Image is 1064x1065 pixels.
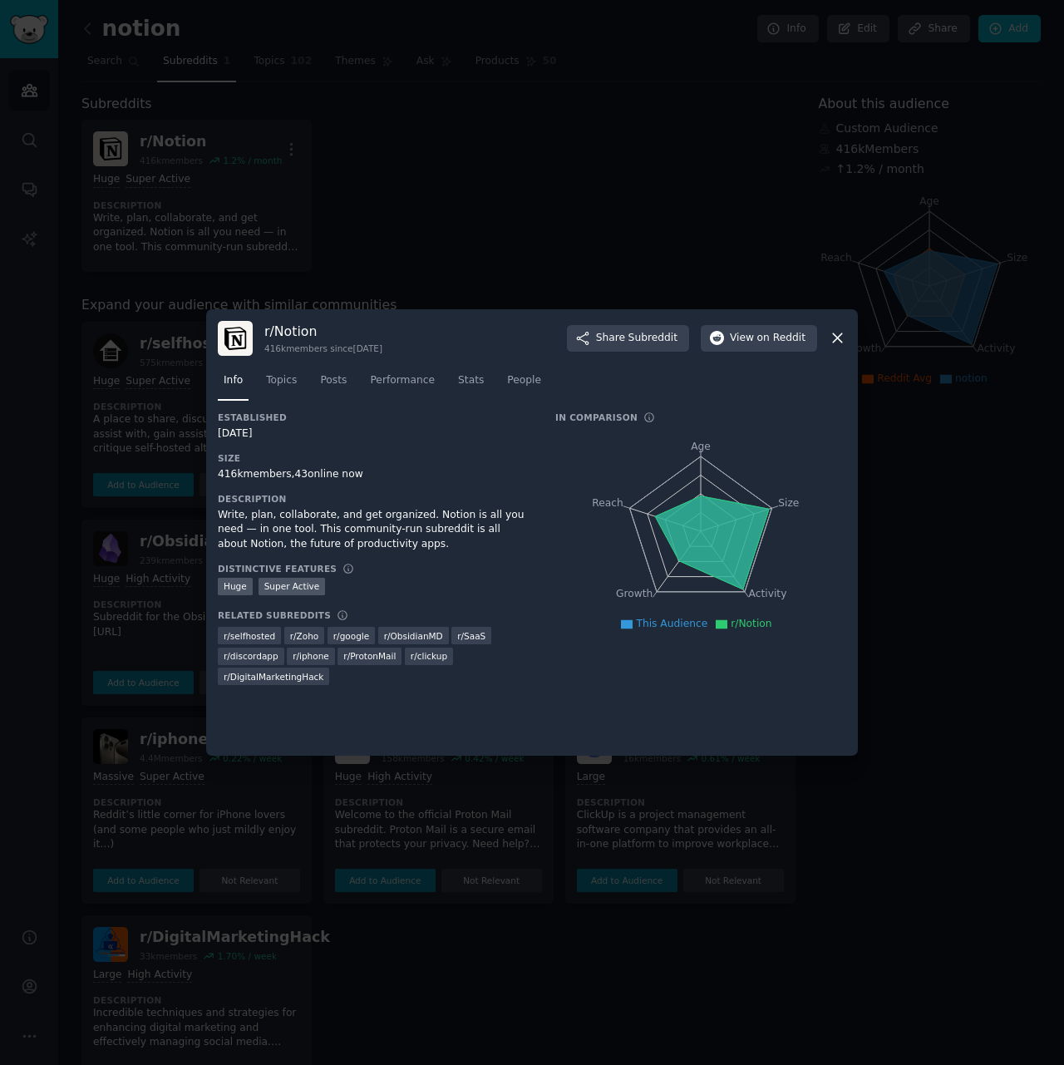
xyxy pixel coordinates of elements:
tspan: Size [778,496,799,508]
span: r/Notion [731,618,771,629]
a: Stats [452,367,490,402]
div: [DATE] [218,426,532,441]
a: Posts [314,367,352,402]
span: r/ Zoho [290,630,319,642]
h3: Related Subreddits [218,609,331,621]
tspan: Activity [749,588,787,599]
span: r/ DigitalMarketingHack [224,671,323,683]
span: Stats [458,373,484,388]
tspan: Age [691,441,711,452]
div: Write, plan, collaborate, and get organized. Notion is all you need — in one tool. This community... [218,508,532,552]
span: Info [224,373,243,388]
img: Notion [218,321,253,356]
a: Topics [260,367,303,402]
span: r/ selfhosted [224,630,275,642]
a: Info [218,367,249,402]
span: on Reddit [757,331,805,346]
span: r/ ObsidianMD [384,630,443,642]
div: Super Active [259,578,326,595]
div: 416k members, 43 online now [218,467,532,482]
span: Posts [320,373,347,388]
span: r/ clickup [411,650,447,662]
span: r/ google [333,630,369,642]
h3: Established [218,412,532,423]
button: ShareSubreddit [567,325,689,352]
h3: Size [218,452,532,464]
span: People [507,373,541,388]
span: This Audience [636,618,707,629]
tspan: Reach [592,496,623,508]
h3: r/ Notion [264,323,382,340]
div: Huge [218,578,253,595]
span: Subreddit [628,331,677,346]
div: 416k members since [DATE] [264,343,382,354]
span: r/ ProtonMail [343,650,396,662]
h3: Description [218,493,532,505]
a: People [501,367,547,402]
span: View [730,331,805,346]
button: Viewon Reddit [701,325,817,352]
span: r/ discordapp [224,650,278,662]
h3: Distinctive Features [218,563,337,574]
a: Performance [364,367,441,402]
span: r/ SaaS [457,630,485,642]
span: Share [596,331,677,346]
span: r/ iphone [293,650,329,662]
span: Performance [370,373,435,388]
h3: In Comparison [555,412,638,423]
span: Topics [266,373,297,388]
tspan: Growth [616,588,653,599]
